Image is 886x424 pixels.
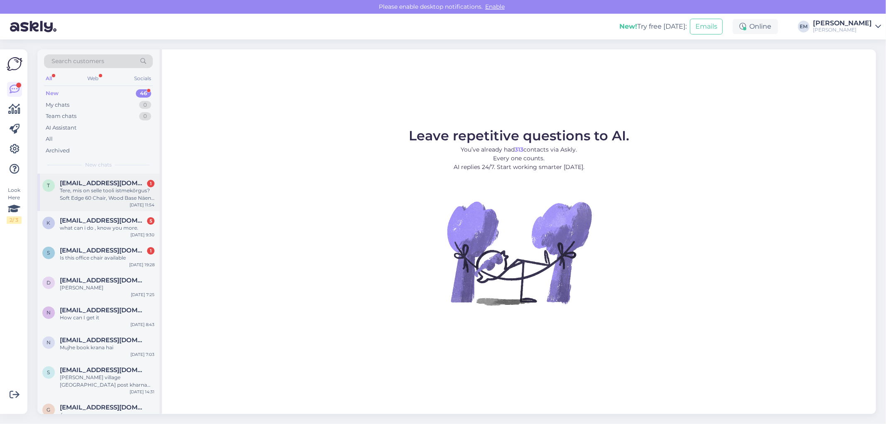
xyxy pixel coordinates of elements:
[60,247,146,254] span: snehalpitre1983@gmail.com
[47,182,50,189] span: t
[60,336,146,344] span: nitishgupta0426@gmail.com
[60,284,155,292] div: [PERSON_NAME]
[7,56,22,72] img: Askly Logo
[130,321,155,328] div: [DATE] 8:43
[60,217,146,224] span: kunhabdullap109@gmail.com
[147,217,155,225] div: 5
[52,57,104,66] span: Search customers
[130,351,155,358] div: [DATE] 7:03
[409,145,629,172] p: You’ve already had contacts via Askly. Every one counts. AI replies 24/7. Start working smarter [...
[60,277,146,284] span: dawarbablu982@gmail.com
[46,147,70,155] div: Archived
[813,20,872,27] div: [PERSON_NAME]
[60,254,155,262] div: Is this office chair available
[46,112,76,120] div: Team chats
[60,404,146,411] span: gopalbharwadmer@gmil.com
[60,306,146,314] span: nkratiwal43@gmail.com
[47,369,50,375] span: s
[444,178,594,328] img: No Chat active
[86,73,101,84] div: Web
[130,389,155,395] div: [DATE] 14:31
[47,279,51,286] span: d
[60,411,155,419] div: 4
[85,161,112,169] span: New chats
[733,19,778,34] div: Online
[130,232,155,238] div: [DATE] 9:30
[7,186,22,224] div: Look Here
[131,292,155,298] div: [DATE] 7:25
[60,374,155,389] div: [PERSON_NAME] village [GEOGRAPHIC_DATA] post kharna thana chandan distick banka me rahte hai
[60,314,155,321] div: How can I get it
[7,216,22,224] div: 2 / 3
[798,21,810,32] div: EM
[44,73,54,84] div: All
[130,202,155,208] div: [DATE] 11:54
[619,22,637,30] b: New!
[46,124,76,132] div: AI Assistant
[60,366,146,374] span: surajkumarsurajkumar42341@gmail.com
[515,146,524,153] b: 313
[133,73,153,84] div: Socials
[619,22,687,32] div: Try free [DATE]:
[60,224,155,232] div: what can i do , know you more.
[47,407,51,413] span: g
[129,262,155,268] div: [DATE] 19:28
[147,247,155,255] div: 1
[483,3,507,10] span: Enable
[139,112,151,120] div: 0
[47,220,51,226] span: k
[46,101,69,109] div: My chats
[46,135,53,143] div: All
[147,180,155,187] div: 1
[47,339,51,346] span: n
[60,179,146,187] span: tammkeiu@gmail.com
[46,89,59,98] div: New
[47,250,50,256] span: s
[813,27,872,33] div: [PERSON_NAME]
[60,344,155,351] div: Mujhe book krana hai
[813,20,881,33] a: [PERSON_NAME][PERSON_NAME]
[60,187,155,202] div: Tere, mis on selle tooli istmekõrgus? Soft Edge 60 Chair, Wood Base Näen pildilt, et toolil on is...
[47,309,51,316] span: n
[136,89,151,98] div: 46
[409,127,629,144] span: Leave repetitive questions to AI.
[139,101,151,109] div: 0
[690,19,723,34] button: Emails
